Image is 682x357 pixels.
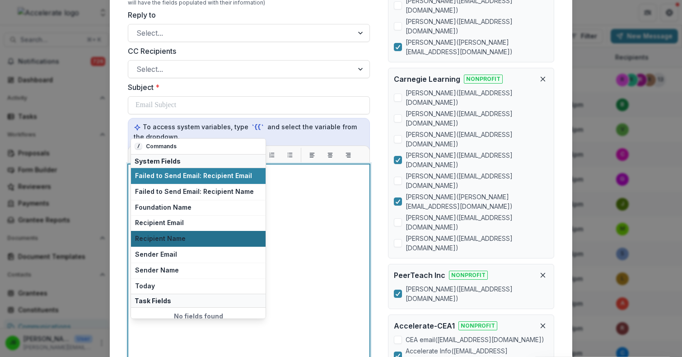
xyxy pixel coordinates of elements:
button: Sender Name [131,262,266,278]
p: [PERSON_NAME] ( [EMAIL_ADDRESS][DOMAIN_NAME] ) [406,88,548,107]
p: [PERSON_NAME] ( [EMAIL_ADDRESS][DOMAIN_NAME] ) [406,284,548,303]
button: Remove organization [537,320,548,331]
kbd: / [135,143,142,150]
p: [PERSON_NAME] ( [EMAIL_ADDRESS][DOMAIN_NAME] ) [406,213,548,232]
p: Carnegie Learning [394,74,460,85]
button: Recipient Name [131,231,266,247]
button: Remove organization [537,270,548,281]
span: Sender Email [135,250,262,258]
span: Recipient Name [135,235,262,243]
span: Recipient Email [135,219,262,227]
div: Task Fields [131,294,266,308]
code: `{{` [250,122,266,132]
p: [PERSON_NAME] ( [PERSON_NAME][EMAIL_ADDRESS][DOMAIN_NAME] ) [406,38,548,56]
p: [PERSON_NAME] ( [EMAIL_ADDRESS][DOMAIN_NAME] ) [406,150,548,169]
span: Today [135,282,262,290]
div: No fields found [131,308,266,324]
button: Align center [323,148,337,162]
p: [PERSON_NAME] ( [EMAIL_ADDRESS][DOMAIN_NAME] ) [406,234,548,253]
label: Subject [128,82,364,93]
p: [PERSON_NAME] ( [PERSON_NAME][EMAIL_ADDRESS][DOMAIN_NAME] ) [406,192,548,211]
button: Sender Email [131,246,266,262]
span: Nonprofit [449,271,488,280]
p: To access system variables, type and select the variable from the dropdown. [134,122,364,141]
span: Nonprofit [464,75,503,84]
span: Foundation Name [135,203,262,211]
button: List [283,148,297,162]
button: Foundation Name [131,199,266,215]
div: System Fields [131,154,266,168]
label: CC Recipients [128,46,364,56]
span: Failed to Send Email: Recipient Name [135,188,262,195]
span: Nonprofit [458,321,497,330]
span: Failed to Send Email: Recipient Email [135,172,262,180]
button: Failed to Send Email: Recipient Email [131,168,266,184]
button: Recipient Email [131,215,266,231]
p: [PERSON_NAME] ( [EMAIL_ADDRESS][DOMAIN_NAME] ) [406,130,548,149]
button: Today [131,278,266,294]
p: Commands [146,142,177,150]
button: Remove organization [537,74,548,85]
button: Align right [341,148,355,162]
p: Accelerate-CEA1 [394,320,455,331]
p: [PERSON_NAME] ( [EMAIL_ADDRESS][DOMAIN_NAME] ) [406,17,548,36]
button: List [265,148,279,162]
button: Bold [130,148,145,162]
span: Sender Name [135,266,262,274]
label: Reply to [128,9,364,20]
p: [PERSON_NAME] ( [EMAIL_ADDRESS][DOMAIN_NAME] ) [406,171,548,190]
p: CEA email ( [EMAIL_ADDRESS][DOMAIN_NAME] ) [406,335,544,344]
button: Align left [305,148,319,162]
p: PeerTeach Inc [394,270,445,281]
button: Failed to Send Email: Recipient Name [131,183,266,199]
p: [PERSON_NAME] ( [EMAIL_ADDRESS][DOMAIN_NAME] ) [406,109,548,128]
